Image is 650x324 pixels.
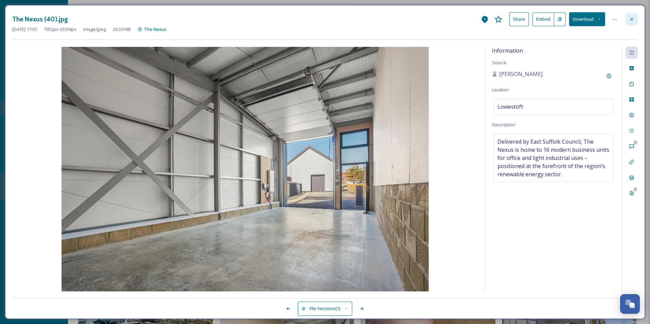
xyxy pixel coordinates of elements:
span: 26.59 MB [113,26,131,33]
h3: The Nexus (40).jpg [12,14,68,24]
span: Information [492,47,523,54]
div: 0 [633,187,638,192]
span: 7952 px x 5304 px [44,26,76,33]
span: Lowestoft [497,103,523,111]
div: 0 [633,140,638,145]
span: Source [492,59,507,66]
span: [DATE] 17:07 [12,26,37,33]
button: Embed [532,13,554,26]
button: Open Chat [620,294,640,314]
span: image/jpeg [83,26,106,33]
button: File Versions(1) [298,302,352,316]
button: Download [569,12,605,26]
span: Description [492,122,515,128]
span: [PERSON_NAME] [499,70,543,78]
img: NEXUS%20DSLR%20DETDF00424.jpg [12,47,478,291]
span: The Nexus [144,26,167,32]
button: Share [509,12,529,26]
span: Location [492,87,509,93]
span: Delivered by East Suffolk Council, The Nexus is home to 16 modern business units for office and l... [497,138,610,178]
